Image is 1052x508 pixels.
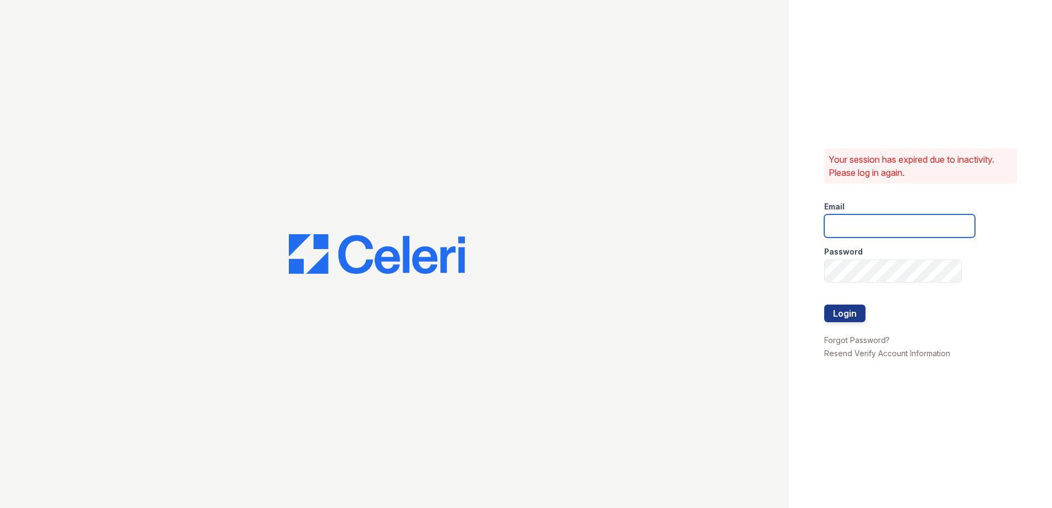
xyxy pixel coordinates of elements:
a: Forgot Password? [824,335,890,345]
label: Password [824,246,863,257]
p: Your session has expired due to inactivity. Please log in again. [829,153,1012,179]
label: Email [824,201,845,212]
a: Resend Verify Account Information [824,349,950,358]
button: Login [824,305,865,322]
img: CE_Logo_Blue-a8612792a0a2168367f1c8372b55b34899dd931a85d93a1a3d3e32e68fde9ad4.png [289,234,465,274]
